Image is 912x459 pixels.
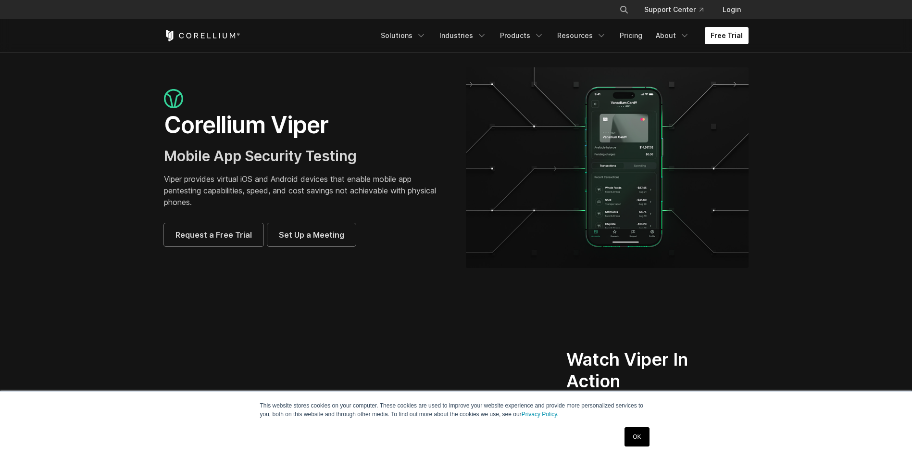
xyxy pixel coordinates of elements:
[637,1,711,18] a: Support Center
[164,89,183,109] img: viper_icon_large
[164,223,263,246] a: Request a Free Trial
[466,67,749,268] img: viper_hero
[164,147,357,165] span: Mobile App Security Testing
[260,401,652,419] p: This website stores cookies on your computer. These cookies are used to improve your website expe...
[375,27,432,44] a: Solutions
[267,223,356,246] a: Set Up a Meeting
[279,229,344,241] span: Set Up a Meeting
[522,411,559,418] a: Privacy Policy.
[705,27,749,44] a: Free Trial
[614,27,648,44] a: Pricing
[164,30,240,41] a: Corellium Home
[175,229,252,241] span: Request a Free Trial
[715,1,749,18] a: Login
[164,173,447,208] p: Viper provides virtual iOS and Android devices that enable mobile app pentesting capabilities, sp...
[615,1,633,18] button: Search
[625,427,649,446] a: OK
[434,27,492,44] a: Industries
[164,111,447,140] h1: Corellium Viper
[650,27,695,44] a: About
[566,349,712,392] h2: Watch Viper In Action
[551,27,612,44] a: Resources
[494,27,550,44] a: Products
[608,1,749,18] div: Navigation Menu
[375,27,749,44] div: Navigation Menu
